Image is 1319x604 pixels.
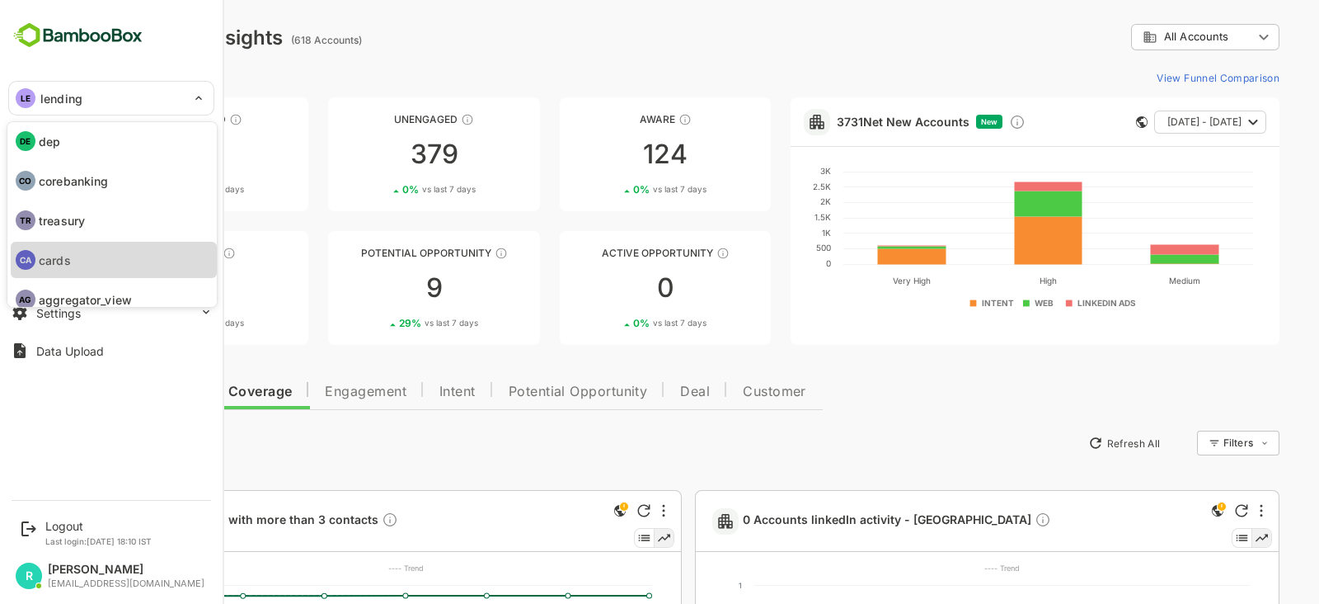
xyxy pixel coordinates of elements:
[171,113,185,126] div: These accounts have not been engaged with for a defined time period
[75,581,89,590] text: 500
[502,113,713,125] div: Aware
[16,171,35,191] div: CO
[39,291,132,309] p: aggregator_view
[40,247,251,259] div: Engaged
[580,504,593,517] div: Refresh
[341,317,420,329] div: 29 %
[622,385,652,399] span: Deal
[39,133,60,150] p: dep
[1073,21,1222,54] div: All Accounts
[502,141,713,168] div: 124
[1023,430,1110,456] button: Refresh All
[681,581,684,590] text: 1
[367,317,420,329] span: vs last 7 days
[1166,436,1195,449] div: Filters
[133,317,186,329] span: vs last 7 days
[40,141,251,168] div: 88
[40,97,251,211] a: UnreachedThese accounts have not been engaged with for a defined time period884%vs last 7 days
[982,276,999,286] text: High
[39,172,108,190] p: corebanking
[1106,31,1171,43] span: All Accounts
[39,252,71,269] p: cards
[267,385,349,399] span: Engagement
[835,276,873,286] text: Very High
[951,114,968,130] div: Discover new ICP-fit accounts showing engagement — via intent surges, anonymous website visits, L...
[502,247,713,259] div: Active Opportunity
[16,290,35,309] div: AG
[1177,504,1190,517] div: Refresh
[113,183,186,196] div: 4 %
[768,258,773,268] text: 0
[1078,116,1090,128] div: This card does not support filter and segments
[502,231,713,345] a: Active OpportunityThese accounts have open opportunities which might be at any of the Sales Stage...
[165,247,178,260] div: These accounts are warm, further nurturing would qualify them to MQAs
[927,564,962,573] text: ---- Trend
[1111,276,1143,285] text: Medium
[685,512,993,531] span: 0 Accounts linkedIn activity - [GEOGRAPHIC_DATA]
[502,97,713,211] a: AwareThese accounts have just entered the buying cycle and need further nurturing1240%vs last 7 days
[595,317,649,329] span: vs last 7 days
[233,34,309,46] ag: (618 Accounts)
[757,212,773,222] text: 1.5K
[755,182,773,191] text: 2.5K
[382,385,418,399] span: Intent
[604,504,608,517] div: More
[40,275,251,301] div: 18
[270,97,481,211] a: UnengagedThese accounts have not shown enough engagement and need nurturing3790%vs last 7 days
[270,231,481,345] a: Potential OpportunityThese accounts are MQAs and can be passed on to Inside Sales929%vs last 7 days
[113,317,186,329] div: 6 %
[1096,111,1209,134] button: [DATE] - [DATE]
[1092,64,1222,91] button: View Funnel Comparison
[16,131,35,151] div: DE
[39,212,85,229] p: treasury
[270,141,481,168] div: 379
[40,428,160,458] button: New Insights
[502,275,713,301] div: 0
[575,317,649,329] div: 0 %
[437,247,450,260] div: These accounts are MQAs and can be passed on to Inside Sales
[552,501,572,523] div: This is a global insight. Segment selection is not applicable for this view
[270,247,481,259] div: Potential Opportunity
[1202,504,1205,517] div: More
[87,512,347,531] a: 453 Accounts with more than 3 contactsDescription not present
[451,385,590,399] span: Potential Opportunity
[16,250,35,270] div: CA
[685,512,1000,531] a: 0 Accounts linkedIn activity - [GEOGRAPHIC_DATA]Description not present
[621,113,634,126] div: These accounts have just entered the buying cycle and need further nurturing
[763,166,773,176] text: 3K
[345,183,418,196] div: 0 %
[133,183,186,196] span: vs last 7 days
[977,512,993,531] div: Description not present
[331,564,366,573] text: ---- Trend
[364,183,418,196] span: vs last 7 days
[923,117,940,126] span: New
[403,113,416,126] div: These accounts have not shown enough engagement and need nurturing
[324,512,340,531] div: Description not present
[685,385,749,399] span: Customer
[595,183,649,196] span: vs last 7 days
[1020,298,1078,308] text: LINKEDIN ADS
[40,113,251,125] div: Unreached
[1110,111,1184,133] span: [DATE] - [DATE]
[16,210,35,230] div: TR
[779,115,912,129] a: 3731Net New Accounts
[763,196,773,206] text: 2K
[764,228,773,238] text: 1K
[659,247,672,260] div: These accounts have open opportunities which might be at any of the Sales Stages
[270,275,481,301] div: 9
[270,113,481,125] div: Unengaged
[575,183,649,196] div: 0 %
[1164,428,1222,458] div: Filters
[977,298,996,308] text: WEB
[1150,501,1170,523] div: This is a global insight. Segment selection is not applicable for this view
[40,26,225,50] div: Dashboard Insights
[87,512,340,531] span: 453 Accounts with more than 3 contacts
[56,385,234,399] span: Data Quality and Coverage
[1085,30,1195,45] div: All Accounts
[40,231,251,345] a: EngagedThese accounts are warm, further nurturing would qualify them to MQAs186%vs last 7 days
[758,243,773,252] text: 500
